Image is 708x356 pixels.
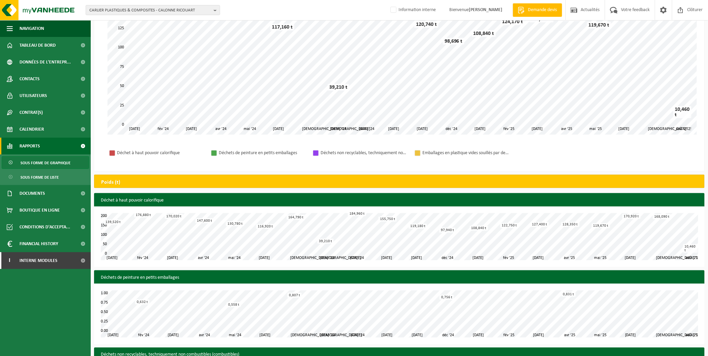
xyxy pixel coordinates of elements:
div: 120,740 t [414,21,439,28]
div: Déchets de peinture en petits emballages [219,149,306,157]
div: Déchet à haut pouvoir calorifique [117,149,204,157]
div: 164,790 t [287,215,305,220]
span: Interne modules [19,252,57,269]
a: Sous forme de graphique [2,156,89,169]
span: Navigation [19,20,44,37]
span: Boutique en ligne [19,202,60,219]
h3: Déchets de peinture en petits emballages [94,270,705,285]
div: 0,756 t [440,295,454,300]
div: 108,840 t [472,30,496,37]
span: Conditions d'accepta... [19,219,70,235]
span: Contacts [19,71,40,87]
span: Rapports [19,138,40,154]
div: Emballages en plastique vides souillés par des substances oxydants (comburant) [422,149,510,157]
span: I [7,252,13,269]
div: 127,400 t [531,222,549,227]
span: Demande devis [527,7,559,13]
h3: Déchet à haut pouvoir calorifique [94,193,705,208]
div: 116,920 t [256,224,275,229]
div: 117,160 t [270,24,294,31]
div: 124,170 t [501,18,525,25]
span: Tableau de bord [19,37,56,54]
a: Sous forme de liste [2,171,89,183]
div: 170,920 t [622,214,641,219]
div: 155,750 t [378,217,397,222]
div: 10,460 t [683,244,698,253]
div: 139,520 t [104,220,122,225]
div: 119,670 t [587,22,611,29]
h2: Poids (t) [94,175,127,190]
div: 108,840 t [470,226,488,231]
span: Contrat(s) [19,104,43,121]
div: 0,632 t [135,300,150,305]
div: 176,880 t [134,213,153,218]
span: Données de l'entrepr... [19,54,71,71]
div: 170,020 t [165,214,183,219]
div: 184,960 t [348,211,366,216]
div: 97,940 t [439,228,456,233]
div: 0,807 t [287,293,302,298]
span: Calendrier [19,121,44,138]
label: Information interne [389,5,436,15]
div: 168,090 t [653,214,671,219]
div: 147,600 t [195,218,214,223]
div: 0,558 t [226,302,241,307]
div: 10,460 t [673,106,692,118]
span: Sous forme de liste [20,171,59,184]
div: 119,180 t [409,224,427,229]
div: 39,210 t [317,239,334,244]
span: Financial History [19,235,58,252]
button: CARLIER PLASTIQUES & COMPOSITES - CALONNE RICOUART [86,5,220,15]
div: Déchets non recyclables, techniquement non combustibles (combustibles) [321,149,408,157]
span: Utilisateurs [19,87,47,104]
span: CARLIER PLASTIQUES & COMPOSITES - CALONNE RICOUART [89,5,211,15]
span: Documents [19,185,45,202]
div: 119,670 t [592,223,610,228]
div: 98,696 t [443,38,464,45]
strong: [PERSON_NAME] [469,7,503,12]
div: 0,831 t [561,292,576,297]
span: Sous forme de graphique [20,157,71,169]
div: 39,210 t [328,84,349,91]
a: Demande devis [513,3,562,17]
div: 130,780 t [226,221,244,226]
div: 122,750 t [500,223,519,228]
div: 128,350 t [561,222,580,227]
